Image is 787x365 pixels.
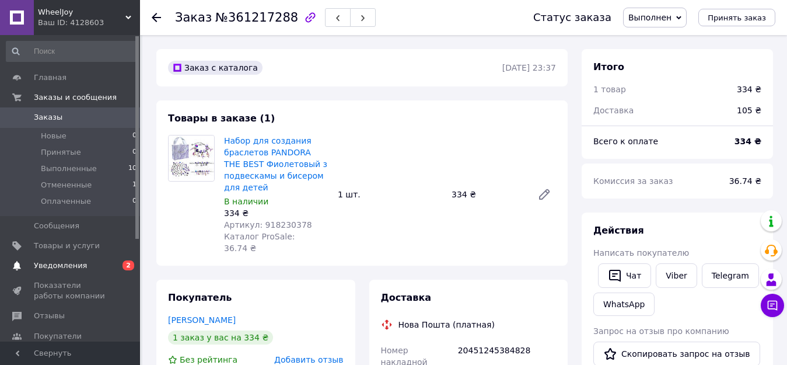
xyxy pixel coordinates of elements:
[180,355,237,364] span: Без рейтинга
[34,92,117,103] span: Заказы и сообщения
[41,164,97,174] span: Выполненные
[34,331,82,342] span: Покупатели
[132,147,137,158] span: 0
[34,260,87,271] span: Уведомления
[34,280,108,301] span: Показатели работы компании
[224,220,312,230] span: Артикул: 918230378
[761,294,784,317] button: Чат с покупателем
[132,180,137,190] span: 1
[224,207,328,219] div: 334 ₴
[447,186,528,203] div: 334 ₴
[274,355,343,364] span: Добавить отзыв
[34,311,65,321] span: Отзывы
[168,61,263,75] div: Заказ с каталога
[533,12,611,23] div: Статус заказа
[593,326,729,336] span: Запрос на отзыв про компанию
[41,180,92,190] span: Отмененные
[381,292,432,303] span: Доставка
[737,84,761,95] div: 334 ₴
[533,183,556,206] a: Редактировать
[132,131,137,141] span: 0
[729,176,761,186] span: 36.74 ₴
[598,263,651,288] button: Чат
[41,147,81,158] span: Принятые
[224,232,295,253] span: Каталог ProSale: 36.74 ₴
[593,225,644,236] span: Действия
[708,13,766,22] span: Принять заказ
[41,196,91,207] span: Оплаченные
[132,196,137,207] span: 0
[175,11,212,25] span: Заказ
[698,9,775,26] button: Принять заказ
[593,61,624,72] span: Итого
[38,7,125,18] span: WheelJoy
[702,263,759,288] a: Telegram
[168,113,275,124] span: Товары в заказе (1)
[128,164,137,174] span: 10
[168,331,273,345] div: 1 заказ у вас на 334 ₴
[593,85,626,94] span: 1 товар
[34,72,67,83] span: Главная
[593,137,658,146] span: Всего к оплате
[41,131,67,141] span: Новые
[593,106,634,115] span: Доставка
[168,292,232,303] span: Покупатель
[333,186,447,203] div: 1 шт.
[628,13,671,22] span: Выполнен
[734,137,761,146] b: 334 ₴
[224,197,268,206] span: В наличии
[215,11,298,25] span: №361217288
[593,176,673,186] span: Комиссия за заказ
[224,136,327,192] a: Набор для создания браслетов PANDORA THE BEST Фиолетовый з подвескамы и бисером для детей
[396,319,498,331] div: Нова Пошта (платная)
[152,12,161,23] div: Вернуться назад
[168,315,236,325] a: [PERSON_NAME]
[34,221,79,231] span: Сообщения
[593,248,689,258] span: Написать покупателю
[123,260,134,270] span: 2
[34,241,100,251] span: Товары и услуги
[730,98,768,123] div: 105 ₴
[38,18,140,28] div: Ваш ID: 4128603
[6,41,138,62] input: Поиск
[34,112,62,123] span: Заказы
[169,135,214,181] img: Набор для создания браслетов PANDORA THE BEST Фиолетовый з подвескамы и бисером для детей
[656,263,697,288] a: Viber
[593,293,655,316] a: WhatsApp
[502,63,556,72] time: [DATE] 23:37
